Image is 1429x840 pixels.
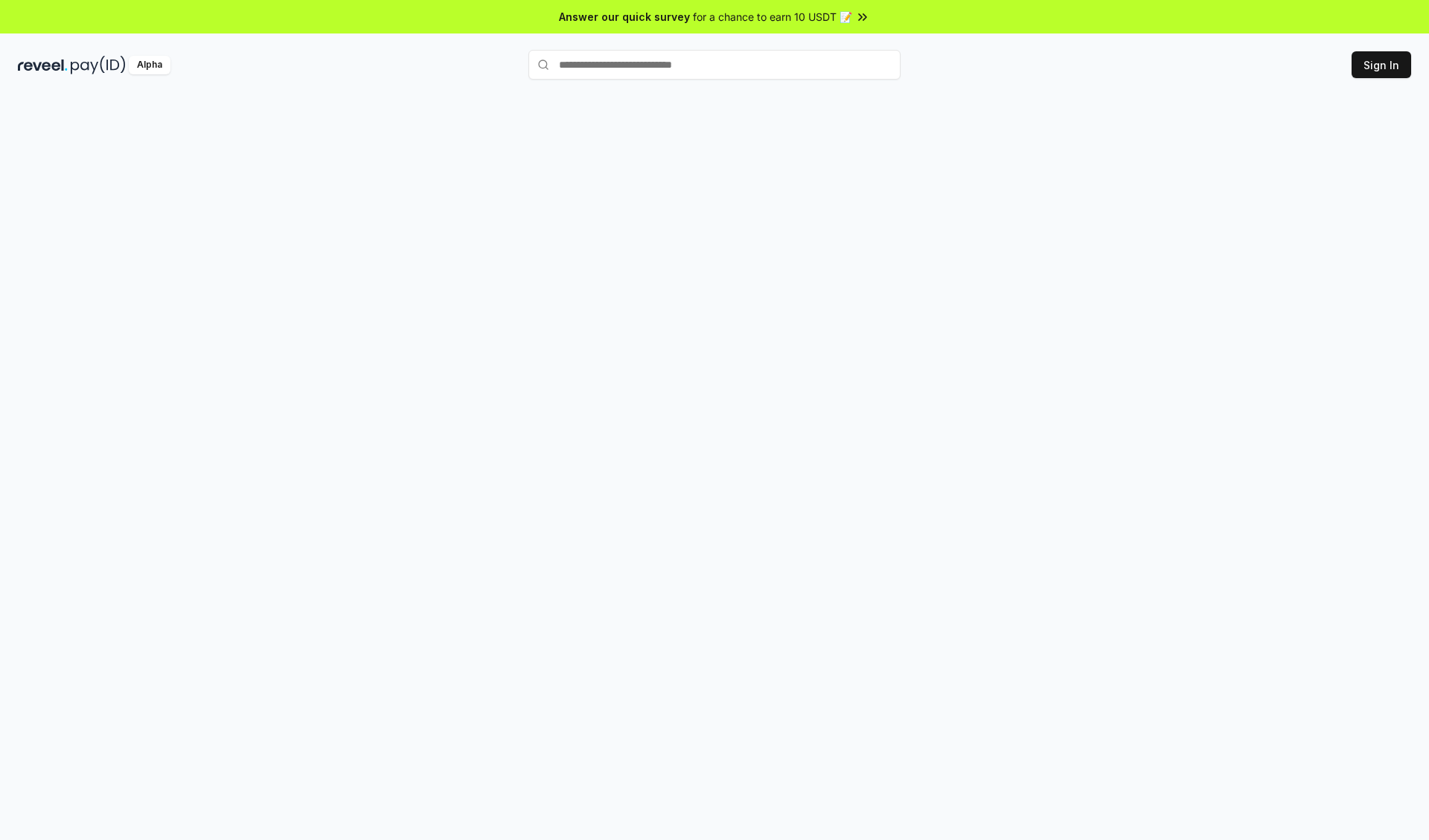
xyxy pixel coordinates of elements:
img: pay_id [71,56,126,74]
div: Alpha [129,56,170,74]
img: reveel_dark [18,56,68,74]
span: for a chance to earn 10 USDT 📝 [693,9,852,25]
button: Sign In [1352,51,1411,78]
span: Answer our quick survey [559,9,690,25]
